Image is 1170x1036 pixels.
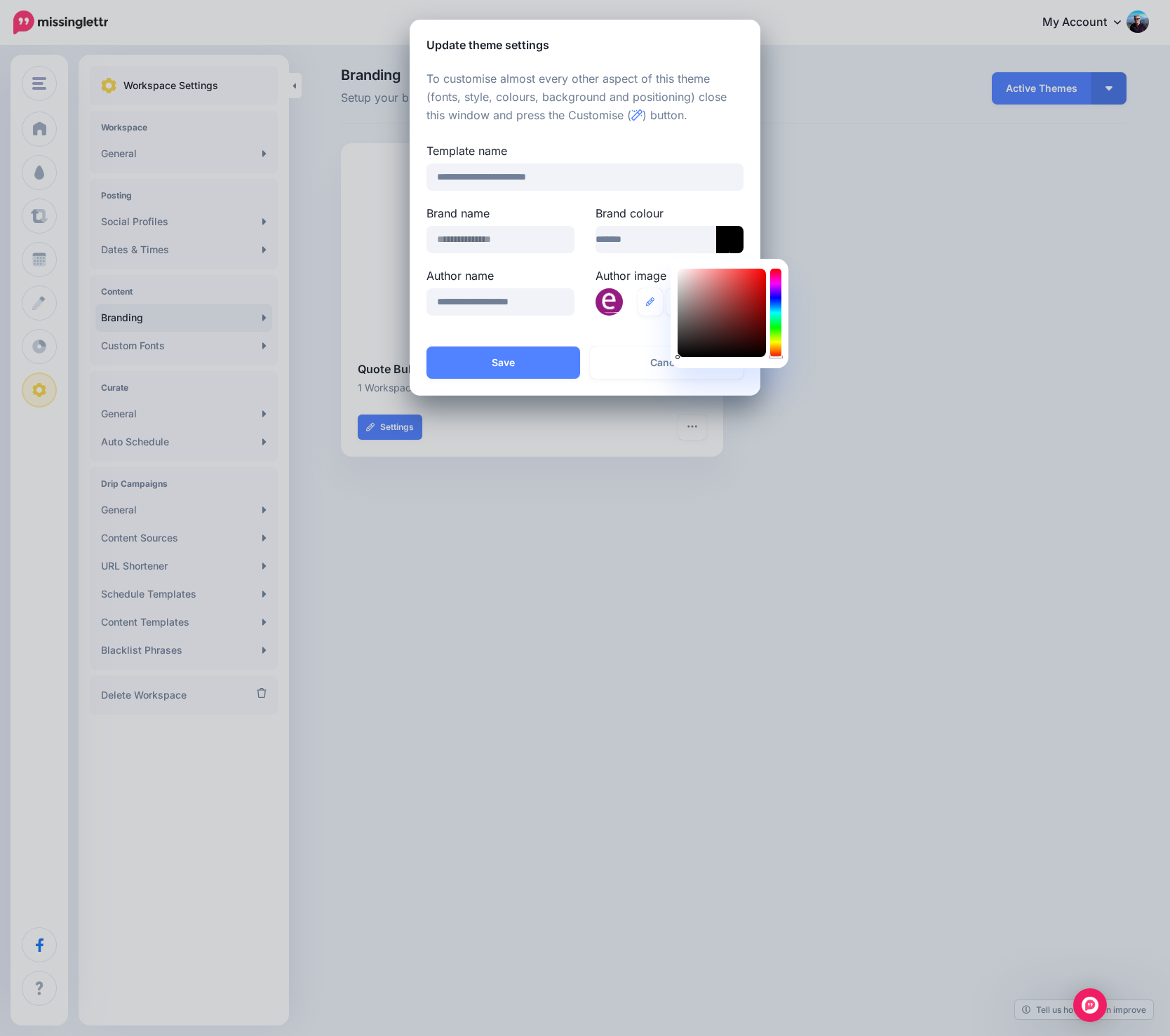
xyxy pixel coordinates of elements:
div: Open Intercom Messenger [1073,988,1107,1022]
label: Author image [596,267,744,284]
label: Author name [426,267,574,284]
label: Brand colour [596,205,744,222]
label: Brand name [426,205,574,222]
p: To customise almost every other aspect of this theme (fonts, style, colours, background and posit... [426,70,744,125]
h5: Update theme settings [426,36,549,53]
button: Save [426,347,580,379]
button: Cancel [590,347,744,379]
label: Template name [426,142,744,159]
